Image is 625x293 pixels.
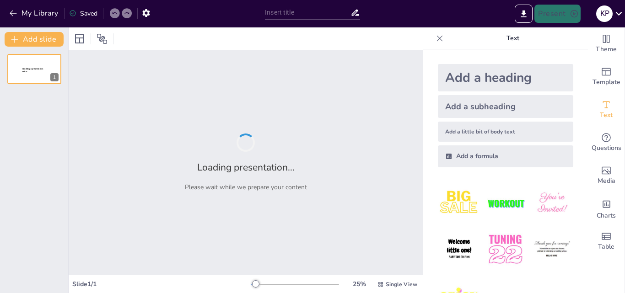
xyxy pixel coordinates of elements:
div: Add a heading [438,64,573,91]
div: Add a subheading [438,95,573,118]
button: My Library [7,6,62,21]
p: Please wait while we prepare your content [185,183,307,192]
span: Single View [386,281,417,288]
button: Add slide [5,32,64,47]
div: k p [596,5,613,22]
div: 1 [7,54,61,84]
img: 3.jpeg [531,182,573,224]
span: Position [97,33,108,44]
div: Add ready made slides [588,60,625,93]
div: Add images, graphics, shapes or video [588,159,625,192]
span: Sendsteps presentation editor [22,68,43,73]
div: Slide 1 / 1 [72,280,251,288]
span: Questions [592,143,621,153]
button: Present [534,5,580,23]
div: Add charts and graphs [588,192,625,225]
div: Layout [72,32,87,46]
button: k p [596,5,613,23]
img: 1.jpeg [438,182,480,224]
button: Export to PowerPoint [515,5,533,23]
span: Template [593,77,620,87]
div: 25 % [348,280,370,288]
p: Text [447,27,579,49]
img: 2.jpeg [484,182,527,224]
span: Charts [597,211,616,221]
span: Table [598,242,614,252]
div: Add a little bit of body text [438,122,573,142]
h2: Loading presentation... [197,161,295,174]
input: Insert title [265,6,350,19]
div: Add a table [588,225,625,258]
span: Media [598,176,615,186]
div: Saved [69,9,97,18]
div: Get real-time input from your audience [588,126,625,159]
div: Add text boxes [588,93,625,126]
img: 6.jpeg [531,228,573,271]
div: 1 [50,73,59,81]
span: Text [600,110,613,120]
img: 4.jpeg [438,228,480,271]
div: Add a formula [438,145,573,167]
img: 5.jpeg [484,228,527,271]
div: Change the overall theme [588,27,625,60]
span: Theme [596,44,617,54]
